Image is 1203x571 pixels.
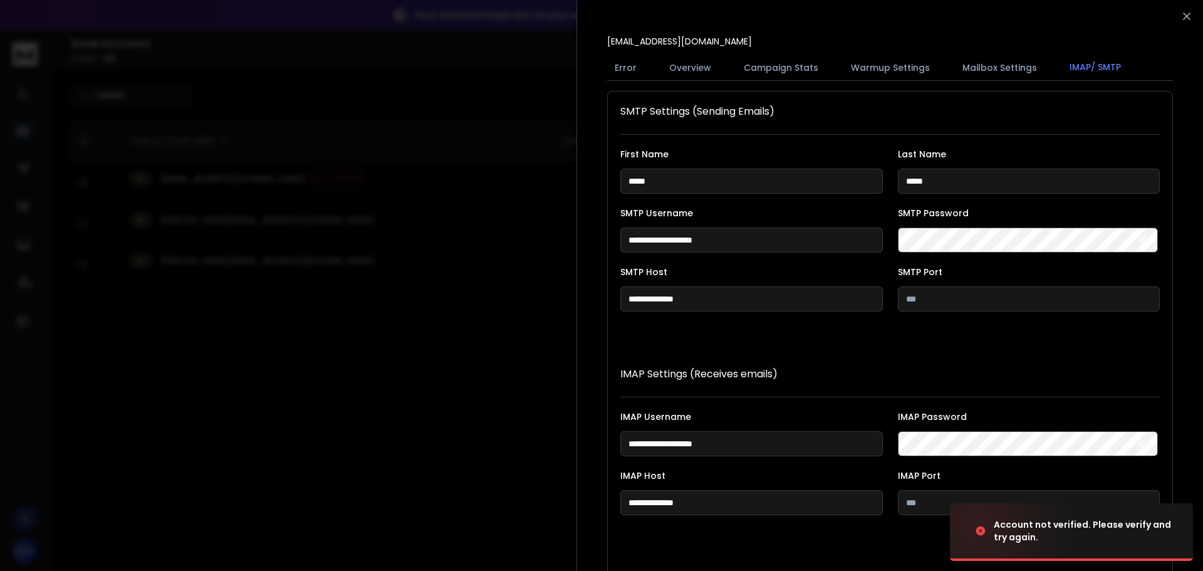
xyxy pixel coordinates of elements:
img: image [950,497,1075,565]
label: SMTP Port [898,268,1160,276]
div: Account not verified. Please verify and try again. [994,518,1178,543]
label: SMTP Username [620,209,883,217]
button: Campaign Stats [736,54,826,81]
button: Error [607,54,644,81]
label: First Name [620,150,883,159]
button: Warmup Settings [843,54,937,81]
label: IMAP Username [620,412,883,421]
label: IMAP Port [898,471,1160,480]
p: [EMAIL_ADDRESS][DOMAIN_NAME] [607,35,752,48]
button: Mailbox Settings [955,54,1044,81]
label: SMTP Host [620,268,883,276]
button: IMAP/ SMTP [1062,53,1128,82]
p: IMAP Settings (Receives emails) [620,367,1160,382]
h1: SMTP Settings (Sending Emails) [620,104,1160,119]
label: IMAP Host [620,471,883,480]
label: Last Name [898,150,1160,159]
label: IMAP Password [898,412,1160,421]
label: SMTP Password [898,209,1160,217]
button: Overview [662,54,719,81]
